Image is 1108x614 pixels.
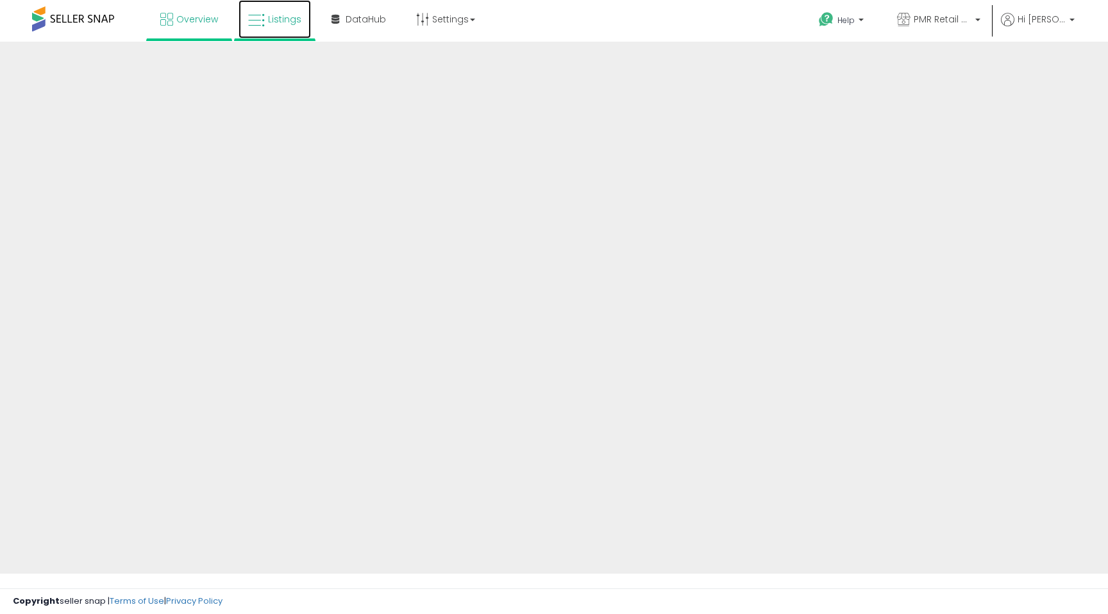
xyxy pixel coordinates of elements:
[914,13,971,26] span: PMR Retail USA LLC
[1001,13,1075,42] a: Hi [PERSON_NAME]
[818,12,834,28] i: Get Help
[268,13,301,26] span: Listings
[176,13,218,26] span: Overview
[837,15,855,26] span: Help
[1018,13,1066,26] span: Hi [PERSON_NAME]
[346,13,386,26] span: DataHub
[809,2,877,42] a: Help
